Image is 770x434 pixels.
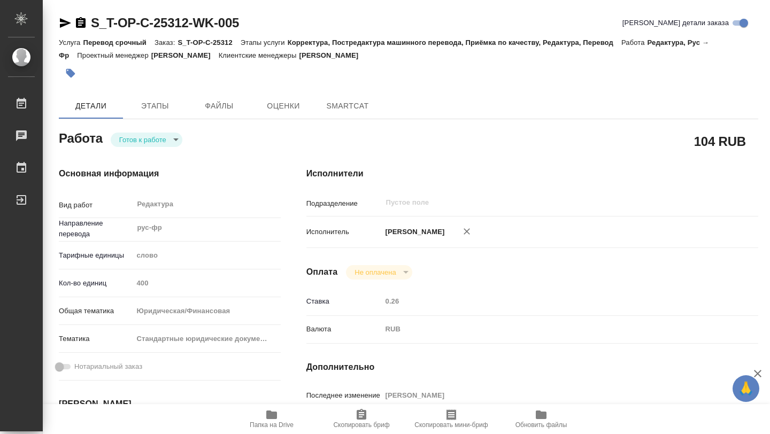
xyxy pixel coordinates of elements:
[59,200,133,211] p: Вид работ
[382,293,721,309] input: Пустое поле
[116,135,170,144] button: Готов к работе
[59,17,72,29] button: Скопировать ссылку для ЯМессенджера
[351,268,399,277] button: Не оплачена
[382,320,721,338] div: RUB
[59,167,264,180] h4: Основная информация
[59,334,133,344] p: Тематика
[133,330,281,348] div: Стандартные юридические документы, договоры, уставы
[59,250,133,261] p: Тарифные единицы
[194,99,245,113] span: Файлы
[65,99,117,113] span: Детали
[219,51,299,59] p: Клиентские менеджеры
[299,51,366,59] p: [PERSON_NAME]
[733,375,759,402] button: 🙏
[151,51,219,59] p: [PERSON_NAME]
[59,278,133,289] p: Кол-во единиц
[59,218,133,239] p: Направление перевода
[306,390,382,401] p: Последнее изменение
[406,404,496,434] button: Скопировать мини-бриф
[306,266,338,278] h4: Оплата
[77,51,151,59] p: Проектный менеджер
[59,38,83,46] p: Услуга
[111,133,182,147] div: Готов к работе
[288,38,621,46] p: Корректура, Постредактура машинного перевода, Приёмка по качеству, Редактура, Перевод
[306,296,382,307] p: Ставка
[333,421,389,429] span: Скопировать бриф
[306,361,758,374] h4: Дополнительно
[737,377,755,400] span: 🙏
[59,398,264,410] h4: [PERSON_NAME]
[59,61,82,85] button: Добавить тэг
[322,99,373,113] span: SmartCat
[133,275,281,291] input: Пустое поле
[59,306,133,316] p: Общая тематика
[622,18,729,28] span: [PERSON_NAME] детали заказа
[306,198,382,209] p: Подразделение
[133,302,281,320] div: Юридическая/Финансовая
[258,99,309,113] span: Оценки
[694,132,746,150] h2: 104 RUB
[83,38,155,46] p: Перевод срочный
[59,128,103,147] h2: Работа
[133,246,281,265] div: слово
[74,17,87,29] button: Скопировать ссылку
[346,265,412,280] div: Готов к работе
[306,227,382,237] p: Исполнитель
[382,227,445,237] p: [PERSON_NAME]
[317,404,406,434] button: Скопировать бриф
[382,387,721,403] input: Пустое поле
[515,421,567,429] span: Обновить файлы
[306,324,382,335] p: Валюта
[74,361,142,372] span: Нотариальный заказ
[496,404,586,434] button: Обновить файлы
[250,421,294,429] span: Папка на Drive
[455,220,479,243] button: Удалить исполнителя
[241,38,288,46] p: Этапы услуги
[129,99,181,113] span: Этапы
[91,15,239,30] a: S_T-OP-C-25312-WK-005
[414,421,488,429] span: Скопировать мини-бриф
[155,38,178,46] p: Заказ:
[306,167,758,180] h4: Исполнители
[621,38,648,46] p: Работа
[178,38,240,46] p: S_T-OP-C-25312
[227,404,317,434] button: Папка на Drive
[385,196,696,209] input: Пустое поле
